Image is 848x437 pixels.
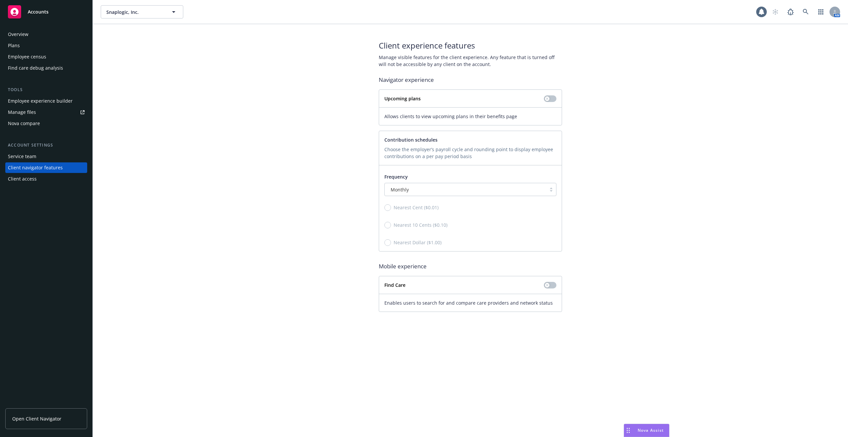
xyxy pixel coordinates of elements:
[384,146,556,160] p: Choose the employer’s payroll cycle and rounding point to display employee contributions on a per...
[379,54,562,68] span: Manage visible features for the client experience. Any feature that is turned off will not be acc...
[8,63,63,73] div: Find care debug analysis
[384,239,391,246] input: Nearest Dollar ($1.00)
[8,162,63,173] div: Client navigator features
[8,174,37,184] div: Client access
[384,173,556,180] p: Frequency
[5,96,87,106] a: Employee experience builder
[394,204,439,211] span: Nearest Cent ($0.01)
[5,40,87,51] a: Plans
[8,96,73,106] div: Employee experience builder
[784,5,797,18] a: Report a Bug
[814,5,828,18] a: Switch app
[8,151,36,162] div: Service team
[8,107,36,118] div: Manage files
[5,51,87,62] a: Employee census
[379,262,562,271] span: Mobile experience
[391,186,409,193] span: Monthly
[5,118,87,129] a: Nova compare
[394,239,442,246] span: Nearest Dollar ($1.00)
[5,63,87,73] a: Find care debug analysis
[5,107,87,118] a: Manage files
[8,29,28,40] div: Overview
[28,9,49,15] span: Accounts
[5,142,87,149] div: Account settings
[5,174,87,184] a: Client access
[5,151,87,162] a: Service team
[8,118,40,129] div: Nova compare
[624,424,669,437] button: Nova Assist
[384,95,421,102] strong: Upcoming plans
[5,162,87,173] a: Client navigator features
[12,415,61,422] span: Open Client Navigator
[388,186,543,193] span: Monthly
[624,424,632,437] div: Drag to move
[5,3,87,21] a: Accounts
[101,5,183,18] button: Snaplogic, Inc.
[384,222,391,228] input: Nearest 10 Cents ($0.10)
[379,76,562,84] span: Navigator experience
[394,221,447,228] span: Nearest 10 Cents ($0.10)
[769,5,782,18] a: Start snowing
[8,51,46,62] div: Employee census
[8,40,20,51] div: Plans
[384,113,556,120] span: Allows clients to view upcoming plans in their benefits page
[638,427,664,433] span: Nova Assist
[799,5,812,18] a: Search
[5,29,87,40] a: Overview
[384,136,556,143] p: Contribution schedules
[379,40,562,51] span: Client experience features
[384,299,556,306] span: Enables users to search for and compare care providers and network status
[384,204,391,211] input: Nearest Cent ($0.01)
[106,9,163,16] span: Snaplogic, Inc.
[5,86,87,93] div: Tools
[384,282,406,288] strong: Find Care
